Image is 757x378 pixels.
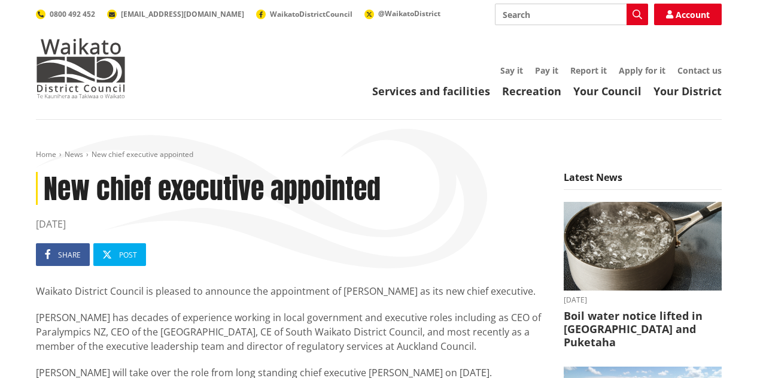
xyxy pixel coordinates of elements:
[564,310,722,349] h3: Boil water notice lifted in [GEOGRAPHIC_DATA] and Puketaha
[502,84,561,98] a: Recreation
[378,8,440,19] span: @WaikatoDistrict
[36,310,546,353] p: [PERSON_NAME] has decades of experience working in local government and executive roles including...
[372,84,490,98] a: Services and facilities
[50,9,95,19] span: 0800 492 452
[535,65,558,76] a: Pay it
[564,202,722,291] img: boil water notice
[36,149,56,159] a: Home
[564,202,722,349] a: boil water notice gordonton puketaha [DATE] Boil water notice lifted in [GEOGRAPHIC_DATA] and Puk...
[619,65,665,76] a: Apply for it
[677,65,722,76] a: Contact us
[364,8,440,19] a: @WaikatoDistrict
[256,9,352,19] a: WaikatoDistrictCouncil
[65,149,83,159] a: News
[653,84,722,98] a: Your District
[270,9,352,19] span: WaikatoDistrictCouncil
[119,250,137,260] span: Post
[573,84,642,98] a: Your Council
[58,250,81,260] span: Share
[654,4,722,25] a: Account
[570,65,607,76] a: Report it
[36,150,722,160] nav: breadcrumb
[495,4,648,25] input: Search input
[107,9,244,19] a: [EMAIL_ADDRESS][DOMAIN_NAME]
[36,38,126,98] img: Waikato District Council - Te Kaunihera aa Takiwaa o Waikato
[93,243,146,266] a: Post
[500,65,523,76] a: Say it
[564,172,722,190] h5: Latest News
[36,172,546,205] h1: New chief executive appointed
[121,9,244,19] span: [EMAIL_ADDRESS][DOMAIN_NAME]
[36,243,90,266] a: Share
[92,149,193,159] span: New chief executive appointed
[36,9,95,19] a: 0800 492 452
[36,217,546,231] time: [DATE]
[564,297,722,304] time: [DATE]
[36,284,546,298] p: Waikato District Council is pleased to announce the appointment of [PERSON_NAME] as its new chief...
